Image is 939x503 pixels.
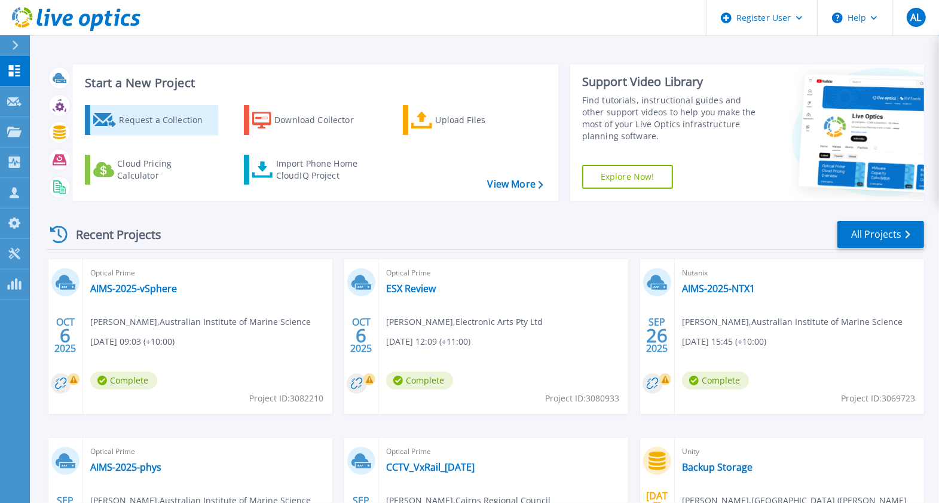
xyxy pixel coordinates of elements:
div: Cloud Pricing Calculator [117,158,213,182]
span: [DATE] 15:45 (+10:00) [682,335,766,348]
span: Optical Prime [386,445,621,458]
span: Unity [682,445,917,458]
span: Project ID: 3082210 [249,392,323,405]
div: SEP 2025 [646,314,668,357]
div: Import Phone Home CloudIQ Project [276,158,369,182]
span: Complete [90,372,157,389]
span: Complete [682,372,749,389]
span: Optical Prime [386,266,621,280]
span: AL [910,13,921,22]
span: [DATE] 12:09 (+11:00) [386,335,470,348]
a: Explore Now! [582,165,673,189]
a: All Projects [837,221,924,248]
h3: Start a New Project [85,76,543,90]
div: Recent Projects [46,220,178,249]
span: 26 [646,330,668,341]
div: Request a Collection [119,108,215,132]
a: ESX Review [386,283,436,295]
span: Nutanix [682,266,917,280]
span: Optical Prime [90,266,325,280]
span: 6 [356,330,366,341]
div: OCT 2025 [350,314,372,357]
div: Upload Files [436,108,531,132]
a: AIMS-2025-NTX1 [682,283,755,295]
a: AIMS-2025-vSphere [90,283,177,295]
span: [PERSON_NAME] , Electronic Arts Pty Ltd [386,315,543,329]
span: Optical Prime [90,445,325,458]
span: Complete [386,372,453,389]
a: Download Collector [244,105,377,135]
span: 6 [60,330,71,341]
a: AIMS-2025-phys [90,461,161,473]
a: Cloud Pricing Calculator [85,155,218,185]
a: CCTV_VxRail_[DATE] [386,461,475,473]
span: [PERSON_NAME] , Australian Institute of Marine Science [90,315,311,329]
a: View More [488,179,543,190]
a: Upload Files [403,105,536,135]
a: Backup Storage [682,461,753,473]
div: Support Video Library [582,74,760,90]
div: Download Collector [274,108,370,132]
span: Project ID: 3080933 [545,392,619,405]
span: [PERSON_NAME] , Australian Institute of Marine Science [682,315,903,329]
span: [DATE] 09:03 (+10:00) [90,335,175,348]
div: Find tutorials, instructional guides and other support videos to help you make the most of your L... [582,94,760,142]
span: Project ID: 3069723 [841,392,915,405]
div: OCT 2025 [54,314,77,357]
a: Request a Collection [85,105,218,135]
